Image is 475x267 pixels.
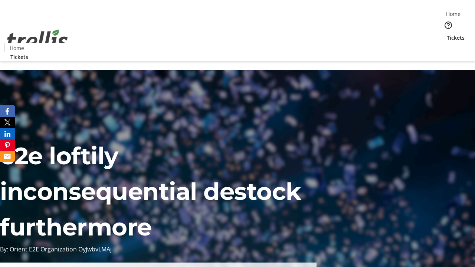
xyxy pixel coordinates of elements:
[441,10,465,18] a: Home
[4,53,34,61] a: Tickets
[447,34,465,42] span: Tickets
[441,42,456,56] button: Cart
[441,18,456,33] button: Help
[4,21,71,58] img: Orient E2E Organization OyJwbvLMAj's Logo
[446,10,461,18] span: Home
[10,53,28,61] span: Tickets
[441,34,471,42] a: Tickets
[5,44,29,52] a: Home
[10,44,24,52] span: Home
